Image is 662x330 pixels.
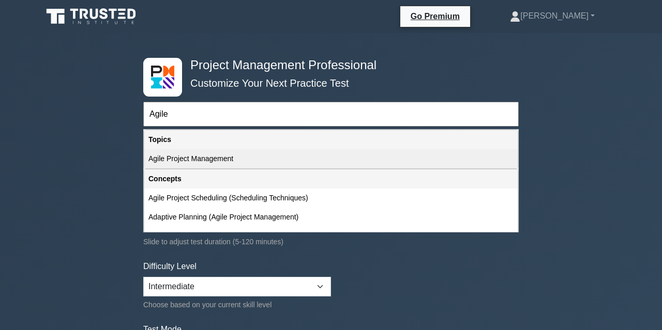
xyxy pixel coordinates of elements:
h4: Project Management Professional [186,58,468,73]
input: Start typing to filter on topic or concept... [143,102,519,127]
div: Choose based on your current skill level [143,298,331,311]
div: Concepts [144,169,518,188]
div: Slide to adjust test duration (5-120 minutes) [143,235,519,248]
div: Adaptive Planning (Agile Project Management) [144,208,518,227]
div: Agile Project Scheduling (Scheduling Techniques) [144,188,518,208]
div: Topics [144,130,518,149]
div: Agile Project Management [144,149,518,168]
a: Go Premium [404,10,466,23]
div: Scrum Framework (Agile Project Management) [144,227,518,246]
a: [PERSON_NAME] [485,6,620,26]
label: Difficulty Level [143,260,197,273]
